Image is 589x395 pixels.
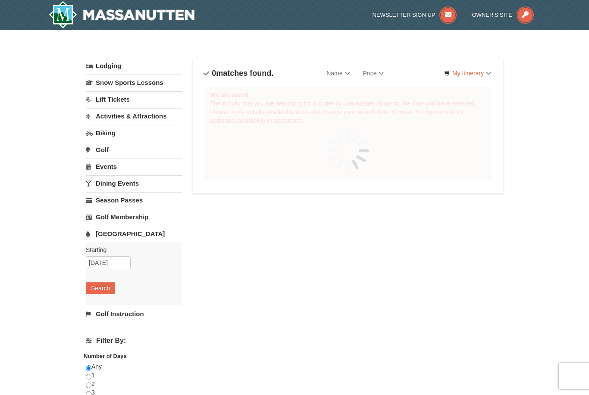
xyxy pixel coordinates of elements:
[204,87,492,180] div: The activity that you are searching for is currently unavailable online for the date you have sel...
[86,246,175,254] label: Starting
[86,58,182,74] a: Lodging
[86,75,182,90] a: Snow Sports Lessons
[86,142,182,158] a: Golf
[86,175,182,191] a: Dining Events
[84,353,127,359] strong: Number of Days
[86,125,182,141] a: Biking
[86,337,182,345] h4: Filter By:
[86,282,115,294] button: Search
[49,1,194,28] img: Massanutten Resort Logo
[86,108,182,124] a: Activities & Attractions
[472,12,513,18] span: Owner's Site
[210,91,248,98] strong: We are sorry!
[373,12,435,18] span: Newsletter Sign Up
[86,192,182,208] a: Season Passes
[86,306,182,322] a: Golf Instruction
[86,159,182,174] a: Events
[86,91,182,107] a: Lift Tickets
[86,209,182,225] a: Golf Membership
[357,65,391,82] a: Price
[326,129,370,172] img: spinner.gif
[86,226,182,242] a: [GEOGRAPHIC_DATA]
[439,67,497,80] a: My Itinerary
[472,12,534,18] a: Owner's Site
[373,12,457,18] a: Newsletter Sign Up
[320,65,356,82] a: Name
[49,1,194,28] a: Massanutten Resort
